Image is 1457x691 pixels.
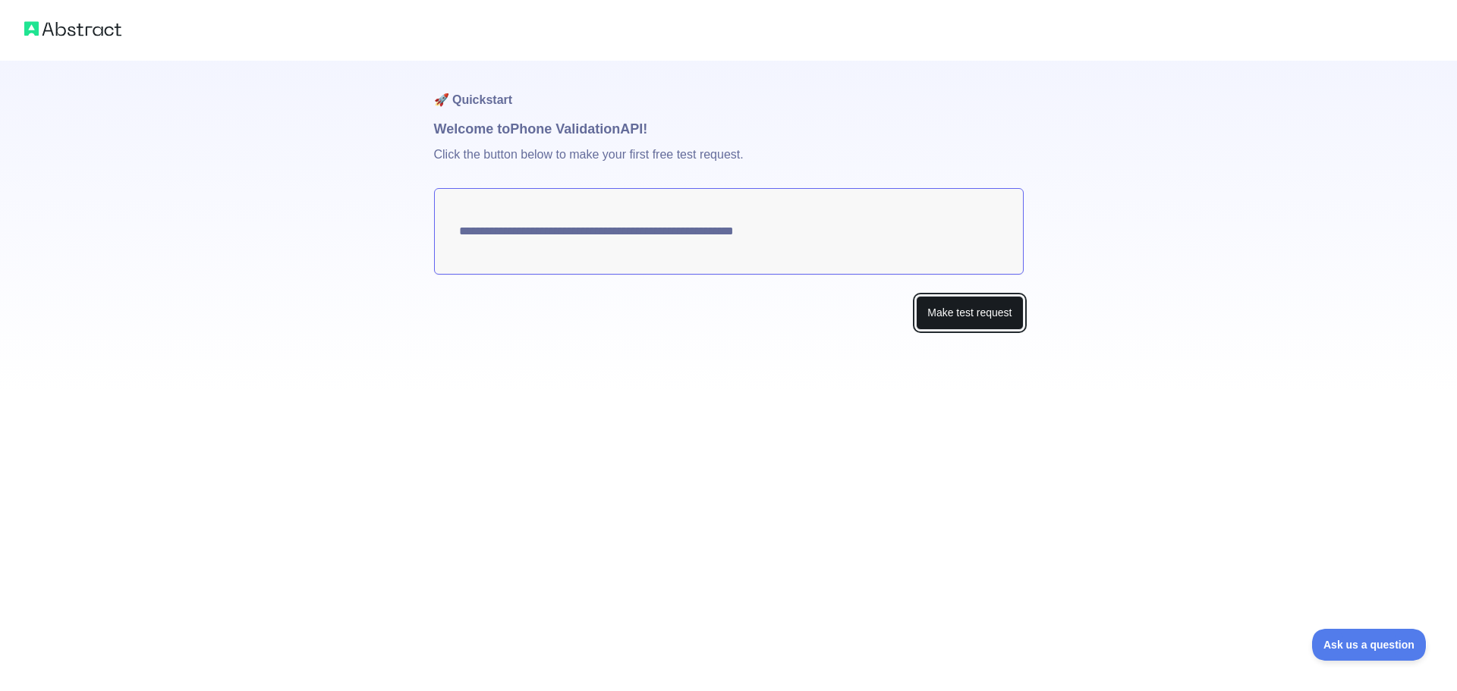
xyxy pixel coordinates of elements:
[916,296,1023,330] button: Make test request
[434,61,1024,118] h1: 🚀 Quickstart
[434,140,1024,188] p: Click the button below to make your first free test request.
[1312,629,1427,661] iframe: Toggle Customer Support
[24,18,121,39] img: Abstract logo
[434,118,1024,140] h1: Welcome to Phone Validation API!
